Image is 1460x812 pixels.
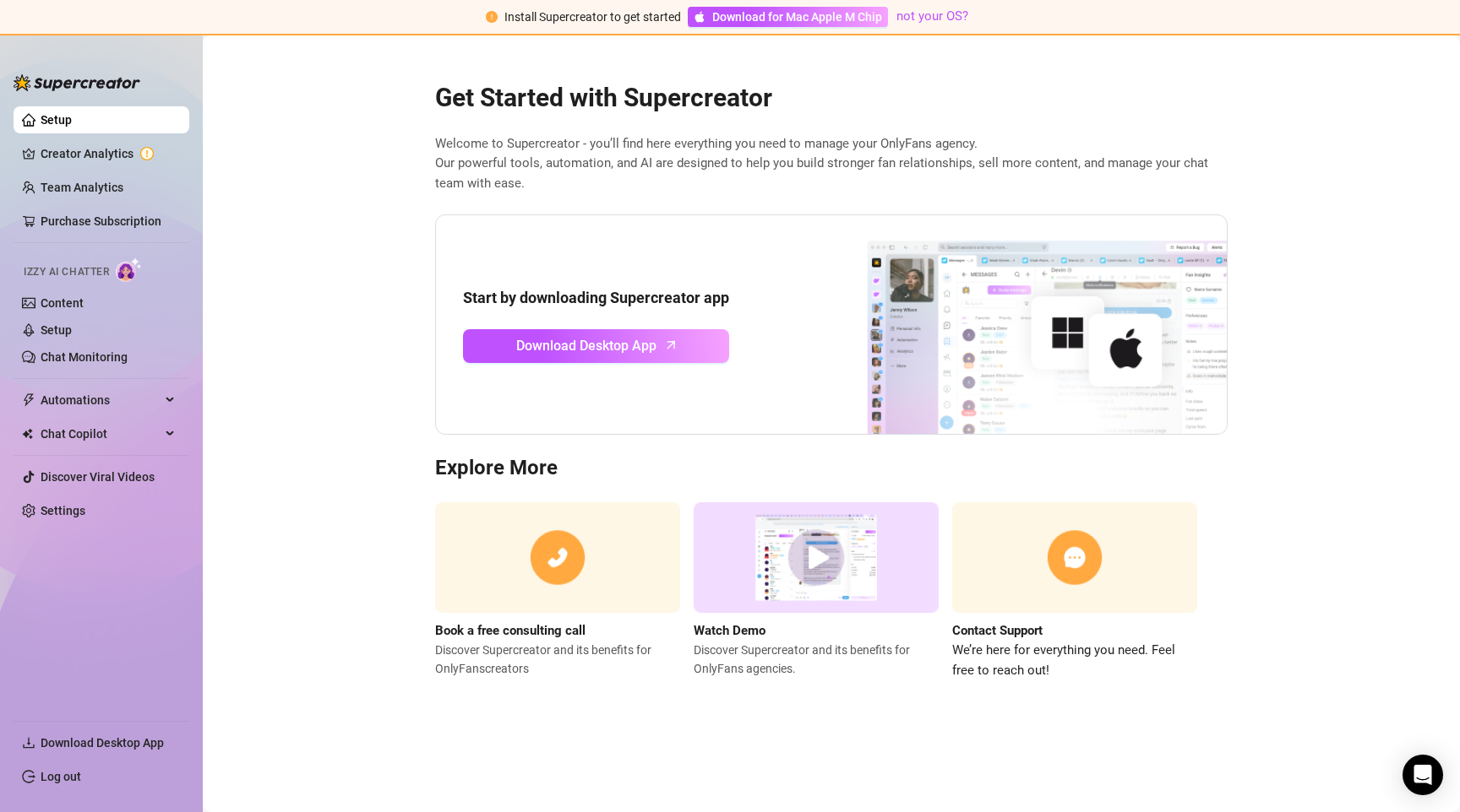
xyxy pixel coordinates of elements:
[804,215,1227,435] img: download app
[435,455,1228,482] h3: Explore More
[694,641,939,678] span: Discover Supercreator and its benefits for OnlyFans agencies.
[41,387,161,414] span: Automations
[694,623,765,638] strong: Watch Demo
[435,641,680,678] span: Discover Supercreator and its benefits for OnlyFans creators
[662,335,681,355] span: arrow-up
[41,350,128,364] a: Chat Monitoring
[41,323,72,337] a: Setup
[22,428,33,440] img: Chat Copilot
[694,11,705,23] span: apple
[435,623,586,638] strong: Book a free consulting call
[41,181,123,194] a: Team Analytics
[463,329,729,363] a: Download Desktop Apparrow-up
[41,208,176,235] a: Purchase Subscription
[712,8,882,26] span: Download for Mac Apple M Chip
[463,289,729,306] strong: Start by downloading Supercreator app
[1403,755,1443,795] div: Open Intercom Messenger
[41,113,72,127] a: Setup
[952,502,1197,613] img: contact support
[435,502,680,613] img: consulting call
[435,134,1228,194] span: Welcome to Supercreator - you’ll find here everything you need to manage your OnlyFans agency. Ou...
[116,257,142,282] img: AI Chatter
[41,296,84,310] a: Content
[504,10,681,24] span: Install Supercreator to get started
[896,8,968,24] a: not your OS?
[952,623,1043,638] strong: Contact Support
[41,470,155,484] a: Discover Viral Videos
[14,74,140,91] img: logo-BBDzfeDw.svg
[688,7,888,27] a: Download for Mac Apple M Chip
[41,504,85,517] a: Settings
[41,140,176,167] a: Creator Analytics exclamation-circle
[435,502,680,680] a: Book a free consulting callDiscover Supercreator and its benefits for OnlyFanscreators
[22,736,35,750] span: download
[22,393,35,407] span: thunderbolt
[486,11,498,23] span: exclamation-circle
[694,502,939,613] img: supercreator demo
[41,770,81,783] a: Log out
[694,502,939,680] a: Watch DemoDiscover Supercreator and its benefits for OnlyFans agencies.
[952,641,1197,680] span: We’re here for everything you need. Feel free to reach out!
[41,736,164,750] span: Download Desktop App
[41,420,161,447] span: Chat Copilot
[516,335,656,356] span: Download Desktop App
[24,264,109,280] span: Izzy AI Chatter
[435,82,1228,114] h2: Get Started with Supercreator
